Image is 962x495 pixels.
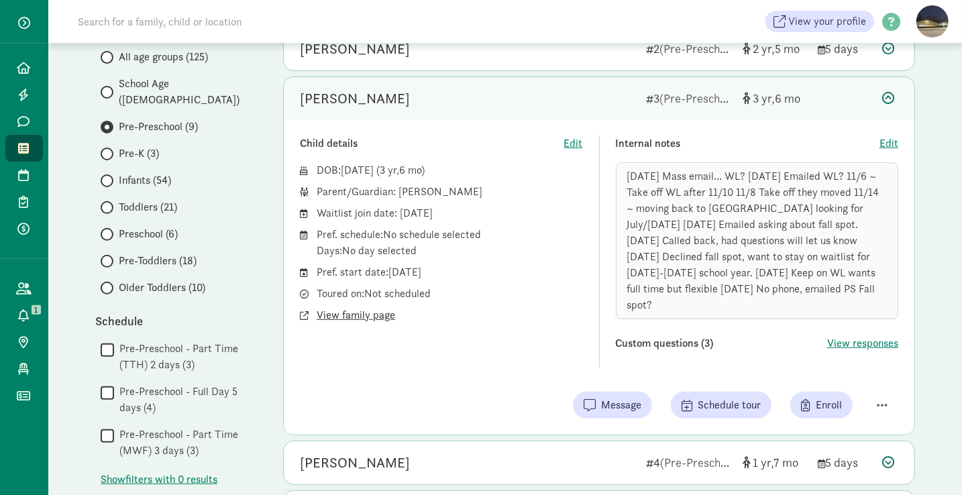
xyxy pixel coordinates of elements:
[300,88,410,109] div: Iolana Ribao
[827,335,898,351] button: View responses
[32,305,41,315] span: 1
[114,427,256,459] label: Pre-Preschool - Part Time (MWF) 3 days (3)
[765,11,874,32] a: View your profile
[646,40,732,58] div: 2
[119,199,177,215] span: Toddlers (21)
[698,397,761,413] span: Schedule tour
[646,89,732,107] div: 3
[564,135,583,152] button: Edit
[317,227,583,259] div: Pref. schedule: No schedule selected Days: No day selected
[659,91,739,106] span: (Pre-Preschool)
[119,49,208,65] span: All age groups (125)
[101,472,217,488] button: Showfilters with 0 results
[660,455,739,470] span: (Pre-Preschool)
[101,472,217,488] span: Show filters with 0 results
[95,312,256,330] div: Schedule
[743,40,807,58] div: [object Object]
[119,226,178,242] span: Preschool (6)
[895,431,962,495] iframe: Chat Widget
[627,169,879,312] span: [DATE] Mass email... WL? [DATE] Emailed WL? 11/6 ~ Take off WL after 11/10 11/8 Take off they mov...
[114,341,256,373] label: Pre-Preschool - Part Time (TTH) 2 days (3)
[753,91,775,106] span: 3
[399,163,421,177] span: 6
[671,392,771,419] button: Schedule tour
[616,335,828,351] div: Custom questions (3)
[879,135,898,152] button: Edit
[317,264,583,280] div: Pref. start date: [DATE]
[775,41,800,56] span: 5
[300,452,410,474] div: Nicole Ni
[790,392,853,419] button: Enroll
[317,205,583,221] div: Waitlist join date: [DATE]
[317,162,583,178] div: DOB: ( )
[114,384,256,416] label: Pre-Preschool - Full Day 5 days (4)
[743,453,807,472] div: [object Object]
[601,397,641,413] span: Message
[788,13,866,30] span: View your profile
[119,119,198,135] span: Pre-Preschool (9)
[646,453,732,472] div: 4
[573,392,652,419] button: Message
[616,135,880,152] div: Internal notes
[380,163,399,177] span: 3
[300,38,410,60] div: Jordy DeNoma
[753,41,775,56] span: 2
[119,172,171,188] span: Infants (54)
[773,455,798,470] span: 7
[70,8,446,35] input: Search for a family, child or location
[341,163,374,177] span: [DATE]
[775,91,800,106] span: 6
[659,41,739,56] span: (Pre-Preschool)
[300,135,564,152] div: Child details
[119,76,256,108] span: School Age ([DEMOGRAPHIC_DATA])
[743,89,807,107] div: [object Object]
[818,453,871,472] div: 5 days
[816,397,842,413] span: Enroll
[317,286,583,302] div: Toured on: Not scheduled
[5,302,43,329] a: 1
[317,307,395,323] button: View family page
[753,455,773,470] span: 1
[119,146,159,162] span: Pre-K (3)
[119,280,205,296] span: Older Toddlers (10)
[119,253,197,269] span: Pre-Toddlers (18)
[317,184,583,200] div: Parent/Guardian: [PERSON_NAME]
[818,40,871,58] div: 5 days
